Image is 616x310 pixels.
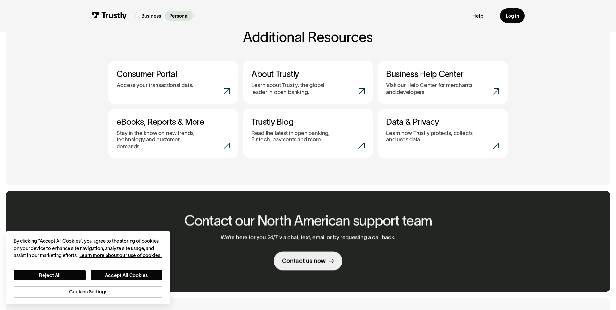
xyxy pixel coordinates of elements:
a: More information about your privacy, opens in a new tab [79,252,162,258]
div: Privacy [14,238,162,298]
a: Personal [165,11,193,21]
a: Trustly BlogRead the latest in open banking, Fintech, payments and more. [243,109,373,158]
div: By clicking “Accept All Cookies”, you agree to the storing of cookies on your device to enhance s... [14,238,162,259]
a: Business Help CenterVisit our Help Center for merchants and developers. [378,61,508,104]
h2: Contact our North American support team [184,213,432,228]
h2: Additional Resources [108,30,508,45]
a: eBooks, Reports & MoreStay in the know on new trends, technology and customer demands. [108,109,238,158]
h3: Trustly Blog [251,117,364,127]
p: Personal [169,12,189,19]
p: Stay in the know on new trends, technology and customer demands. [117,130,204,149]
a: Help [472,13,483,19]
h3: About Trustly [251,69,364,79]
div: Contact us now [282,257,326,265]
p: We’re here for you 24/7 via chat, text, email or by requesting a call back. [221,234,395,240]
a: Data & PrivacyLearn how Trustly protects, collects and uses data. [378,109,508,158]
h3: Business Help Center [386,69,499,79]
a: Log in [500,8,525,23]
button: Cookies Settings [14,286,162,298]
p: Learn about Trustly, the global leader in open banking. [251,82,339,95]
p: Business [141,12,161,19]
div: Log in [506,13,519,19]
a: About TrustlyLearn about Trustly, the global leader in open banking. [243,61,373,104]
a: Consumer PortalAccess your transactional data. [108,61,238,104]
p: Visit our Help Center for merchants and developers. [386,82,474,95]
button: Reject All [14,270,85,280]
p: Read the latest in open banking, Fintech, payments and more. [251,130,339,143]
div: Cookie banner [6,231,171,304]
p: Learn how Trustly protects, collects and uses data. [386,130,474,143]
h3: eBooks, Reports & More [117,117,230,127]
h3: Consumer Portal [117,69,230,79]
button: Accept All Cookies [91,270,162,280]
h3: Data & Privacy [386,117,499,127]
p: Access your transactional data. [117,82,193,88]
a: Contact us now [274,251,342,270]
img: Trustly Logo [91,12,127,19]
a: Business [137,11,165,21]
